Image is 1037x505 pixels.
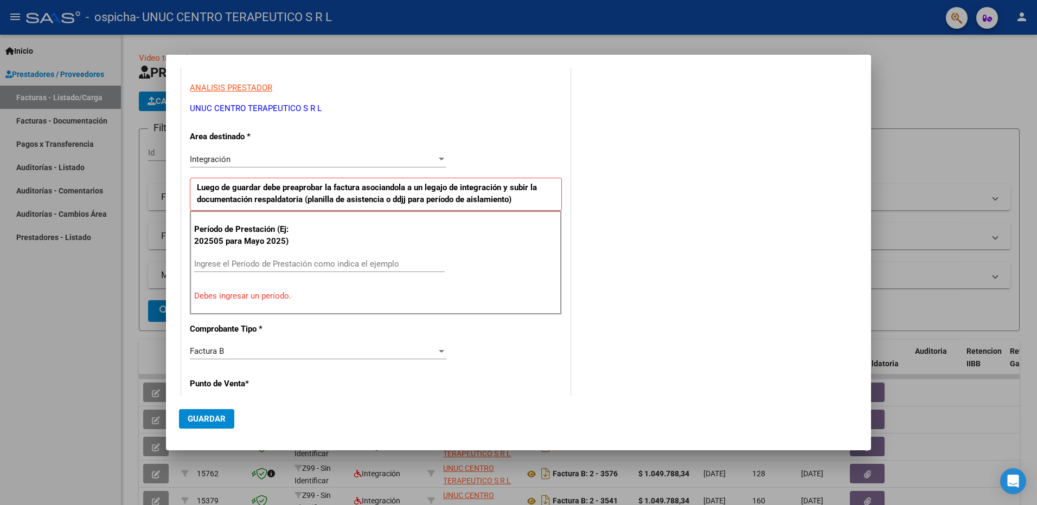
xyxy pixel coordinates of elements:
button: Guardar [179,409,234,429]
span: Integración [190,154,231,164]
span: ANALISIS PRESTADOR [190,83,272,93]
strong: Luego de guardar debe preaprobar la factura asociandola a un legajo de integración y subir la doc... [197,183,537,205]
span: Guardar [188,414,226,424]
p: UNUC CENTRO TERAPEUTICO S R L [190,102,562,115]
p: Período de Prestación (Ej: 202505 para Mayo 2025) [194,223,303,248]
p: Punto de Venta [190,378,302,390]
div: Open Intercom Messenger [1000,468,1026,494]
span: Factura B [190,346,224,356]
p: Area destinado * [190,131,302,143]
p: Debes ingresar un período. [194,290,558,302]
p: Comprobante Tipo * [190,323,302,335]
